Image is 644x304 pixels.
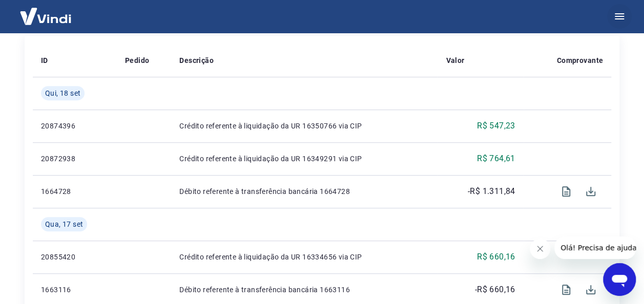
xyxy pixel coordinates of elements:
p: -R$ 660,16 [475,284,515,296]
iframe: Mensagem da empresa [554,236,636,259]
p: 1664728 [41,186,109,197]
p: Débito referente à transferência bancária 1663116 [179,285,429,295]
p: -R$ 1.311,84 [468,185,515,198]
p: Comprovante [557,55,603,66]
p: 20874396 [41,121,109,131]
p: 20855420 [41,252,109,262]
img: Vindi [12,1,79,32]
p: R$ 660,16 [477,251,515,263]
p: 1663116 [41,285,109,295]
span: Visualizar [554,179,578,204]
span: Download [578,277,603,302]
span: Visualizar [554,277,578,302]
p: Crédito referente à liquidação da UR 16349291 via CIP [179,154,429,164]
span: Qui, 18 set [45,88,80,98]
p: Débito referente à transferência bancária 1664728 [179,186,429,197]
p: R$ 764,61 [477,153,515,165]
p: 20872938 [41,154,109,164]
span: Olá! Precisa de ajuda? [6,7,86,15]
p: R$ 547,23 [477,120,515,132]
p: Crédito referente à liquidação da UR 16350766 via CIP [179,121,429,131]
iframe: Fechar mensagem [530,238,550,259]
p: Crédito referente à liquidação da UR 16334656 via CIP [179,252,429,262]
p: Descrição [179,55,214,66]
span: Qua, 17 set [45,219,83,229]
p: Valor [446,55,464,66]
span: Download [578,179,603,204]
iframe: Botão para abrir a janela de mensagens [603,263,636,296]
p: Pedido [125,55,149,66]
p: ID [41,55,48,66]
